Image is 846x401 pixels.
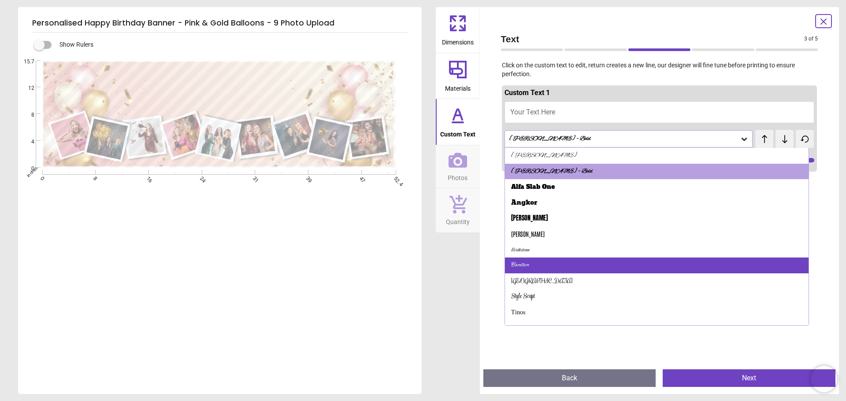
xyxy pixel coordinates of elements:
[811,366,837,392] iframe: Brevo live chat
[32,14,408,33] h5: Personalised Happy Birthday Banner - Pink & Gold Balloons - 9 Photo Upload
[436,99,480,145] button: Custom Text
[436,188,480,232] button: Quantity
[804,35,818,43] span: 3 of 5
[18,58,34,66] span: 15.7
[436,7,480,53] button: Dimensions
[511,324,529,333] div: Varsity
[436,145,480,188] button: Photos
[483,369,656,387] button: Back
[508,135,740,143] div: [PERSON_NAME] - Bold
[18,85,34,92] span: 12
[511,183,555,191] div: Alfa Slab One
[440,126,475,139] span: Custom Text
[511,230,545,239] div: [PERSON_NAME]
[511,151,577,160] div: [PERSON_NAME]
[663,369,835,387] button: Next
[18,111,34,119] span: 8
[39,40,422,50] div: Show Rulers
[448,169,468,183] span: Photos
[445,80,471,93] span: Materials
[511,277,573,286] div: [GEOGRAPHIC_DATA]
[511,261,529,270] div: Carattere
[494,61,825,78] p: Click on the custom text to edit, return creates a new line, our designer will fine tune before p...
[511,199,537,207] div: Angkor
[511,308,525,317] div: Tinos
[511,246,530,254] div: Birthstone
[18,138,34,146] span: 4
[511,167,593,176] div: [PERSON_NAME] - Bold
[18,165,34,173] span: 0
[436,53,480,99] button: Materials
[511,292,535,301] div: Style Script
[442,34,474,47] span: Dimensions
[501,33,805,45] span: Text
[505,101,815,123] button: Your Text Here
[505,88,550,97] span: Custom Text 1
[511,214,548,223] div: [PERSON_NAME]
[510,108,555,116] span: Your Text Here
[446,213,470,227] span: Quantity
